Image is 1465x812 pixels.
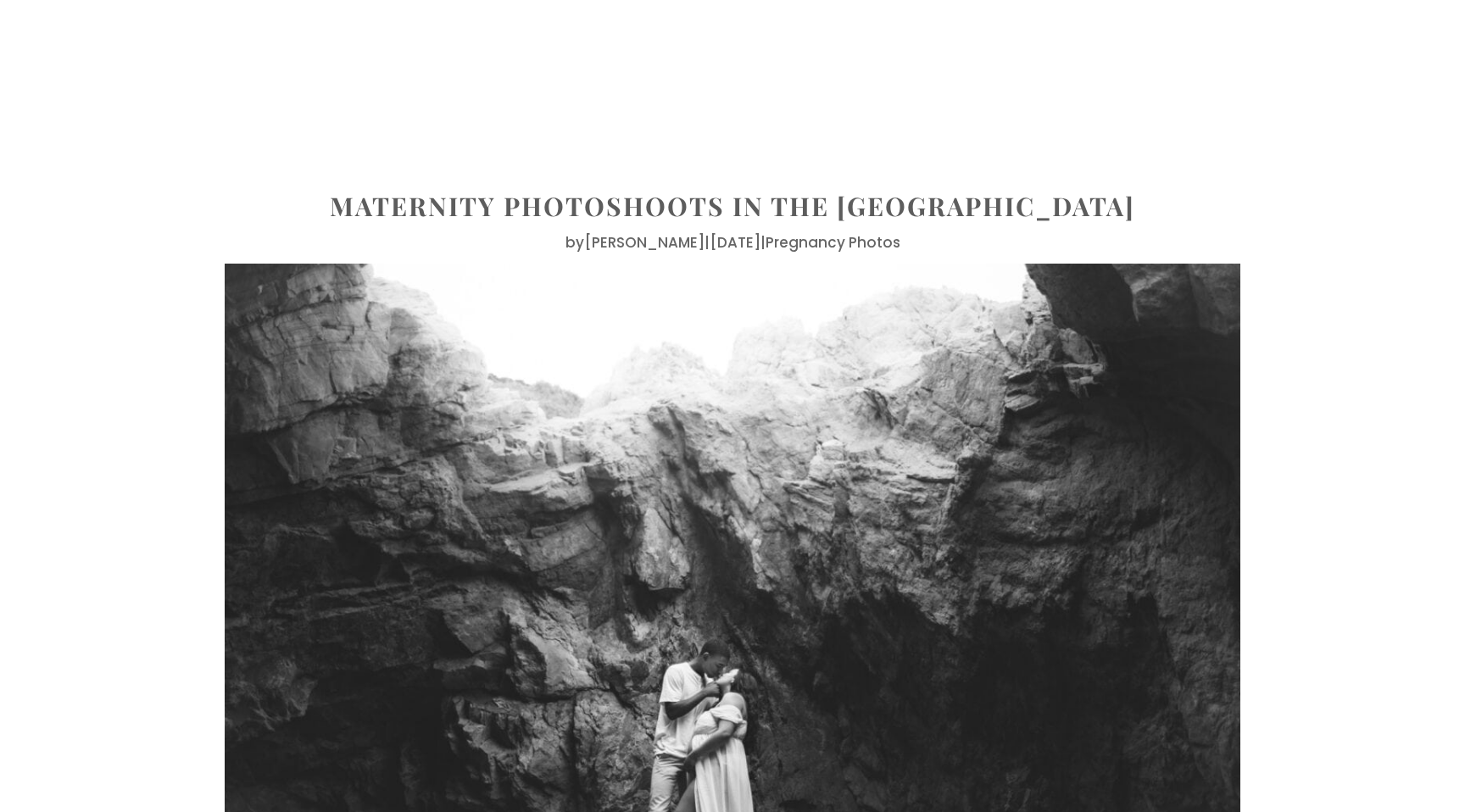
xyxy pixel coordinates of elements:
[225,231,1240,254] p: by | |
[330,189,1135,223] a: Maternity photoshoots in the [GEOGRAPHIC_DATA]
[766,232,900,253] a: Pregnancy Photos
[584,232,705,253] a: [PERSON_NAME]
[710,232,760,253] span: [DATE]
